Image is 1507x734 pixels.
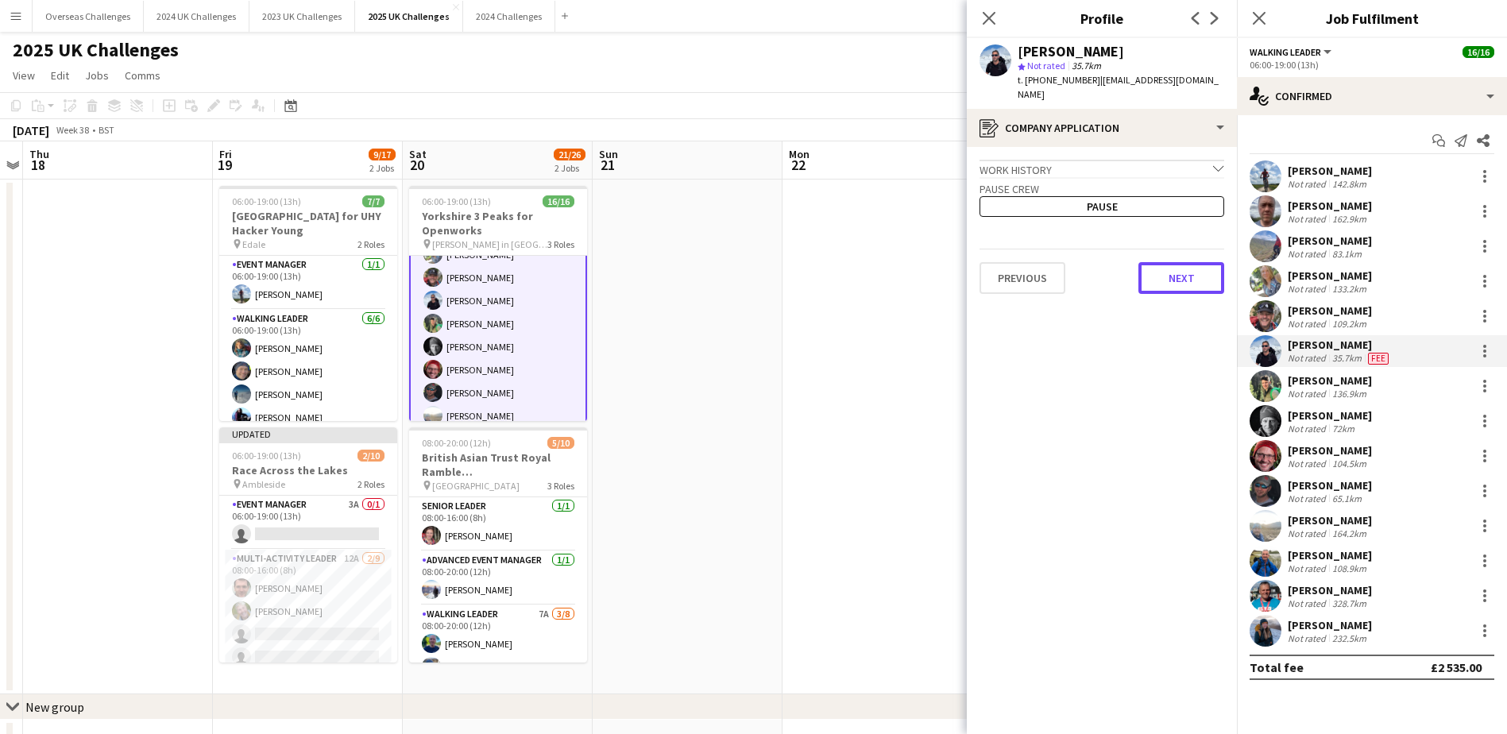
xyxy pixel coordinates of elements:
[597,156,618,174] span: 21
[144,1,249,32] button: 2024 UK Challenges
[118,65,167,86] a: Comms
[1329,632,1370,644] div: 232.5km
[33,1,144,32] button: Overseas Challenges
[1250,46,1334,58] button: Walking Leader
[1237,77,1507,115] div: Confirmed
[409,427,587,663] app-job-card: 08:00-20:00 (12h)5/10British Asian Trust Royal Ramble ([GEOGRAPHIC_DATA]) [GEOGRAPHIC_DATA]3 Role...
[1288,618,1372,632] div: [PERSON_NAME]
[1329,352,1365,365] div: 35.7km
[1288,632,1329,644] div: Not rated
[1368,353,1389,365] span: Fee
[1329,213,1370,225] div: 162.9km
[409,145,587,502] app-card-role: [PERSON_NAME][PERSON_NAME][PERSON_NAME][PERSON_NAME][PERSON_NAME][PERSON_NAME][PERSON_NAME][PERSO...
[407,156,427,174] span: 20
[357,478,384,490] span: 2 Roles
[1288,373,1372,388] div: [PERSON_NAME]
[219,256,397,310] app-card-role: Event Manager1/106:00-19:00 (13h)[PERSON_NAME]
[1288,388,1329,400] div: Not rated
[52,124,92,136] span: Week 38
[1250,46,1321,58] span: Walking Leader
[219,496,397,550] app-card-role: Event Manager3A0/106:00-19:00 (13h)
[432,480,520,492] span: [GEOGRAPHIC_DATA]
[1018,74,1219,100] span: | [EMAIL_ADDRESS][DOMAIN_NAME]
[1288,583,1372,597] div: [PERSON_NAME]
[1288,199,1372,213] div: [PERSON_NAME]
[1250,59,1494,71] div: 06:00-19:00 (13h)
[217,156,232,174] span: 19
[1329,423,1358,435] div: 72km
[219,186,397,421] app-job-card: 06:00-19:00 (13h)7/7[GEOGRAPHIC_DATA] for UHY Hacker Young Edale2 RolesEvent Manager1/106:00-19:0...
[99,124,114,136] div: BST
[219,209,397,238] h3: [GEOGRAPHIC_DATA] for UHY Hacker Young
[409,147,427,161] span: Sat
[369,149,396,160] span: 9/17
[1329,178,1370,190] div: 142.8km
[13,38,179,62] h1: 2025 UK Challenges
[1329,248,1365,260] div: 83.1km
[1288,164,1372,178] div: [PERSON_NAME]
[1288,478,1372,493] div: [PERSON_NAME]
[1068,60,1104,71] span: 35.7km
[409,450,587,479] h3: British Asian Trust Royal Ramble ([GEOGRAPHIC_DATA])
[85,68,109,83] span: Jobs
[219,463,397,477] h3: Race Across the Lakes
[1138,262,1224,294] button: Next
[1288,493,1329,504] div: Not rated
[1288,318,1329,330] div: Not rated
[13,68,35,83] span: View
[6,65,41,86] a: View
[1329,318,1370,330] div: 109.2km
[357,238,384,250] span: 2 Roles
[1288,248,1329,260] div: Not rated
[1288,527,1329,539] div: Not rated
[232,450,301,462] span: 06:00-19:00 (13h)
[422,195,491,207] span: 06:00-19:00 (13h)
[1288,213,1329,225] div: Not rated
[967,8,1237,29] h3: Profile
[1288,178,1329,190] div: Not rated
[1329,527,1370,539] div: 164.2km
[125,68,160,83] span: Comms
[409,209,587,238] h3: Yorkshire 3 Peaks for Openworks
[554,149,585,160] span: 21/26
[543,195,574,207] span: 16/16
[1018,74,1100,86] span: t. [PHONE_NUMBER]
[1288,562,1329,574] div: Not rated
[1288,423,1329,435] div: Not rated
[242,478,285,490] span: Ambleside
[1237,8,1507,29] h3: Job Fulfilment
[219,310,397,484] app-card-role: Walking Leader6/606:00-19:00 (13h)[PERSON_NAME][PERSON_NAME][PERSON_NAME][PERSON_NAME]
[980,196,1224,217] button: Pause
[1288,408,1372,423] div: [PERSON_NAME]
[1288,303,1372,318] div: [PERSON_NAME]
[219,147,232,161] span: Fri
[1329,283,1370,295] div: 133.2km
[219,427,397,440] div: Updated
[27,156,49,174] span: 18
[1018,44,1124,59] div: [PERSON_NAME]
[547,238,574,250] span: 3 Roles
[1431,659,1482,675] div: £2 535.00
[1288,597,1329,609] div: Not rated
[369,162,395,174] div: 2 Jobs
[409,186,587,421] div: 06:00-19:00 (13h)16/16Yorkshire 3 Peaks for Openworks [PERSON_NAME] in [GEOGRAPHIC_DATA]3 Roles[P...
[409,497,587,551] app-card-role: Senior Leader1/108:00-16:00 (8h)[PERSON_NAME]
[980,160,1224,177] div: Work history
[789,147,810,161] span: Mon
[357,450,384,462] span: 2/10
[1288,268,1372,283] div: [PERSON_NAME]
[786,156,810,174] span: 22
[1329,493,1365,504] div: 65.1km
[355,1,463,32] button: 2025 UK Challenges
[25,699,84,715] div: New group
[44,65,75,86] a: Edit
[1288,352,1329,365] div: Not rated
[1329,597,1370,609] div: 328.7km
[1288,548,1372,562] div: [PERSON_NAME]
[547,480,574,492] span: 3 Roles
[232,195,301,207] span: 06:00-19:00 (13h)
[29,147,49,161] span: Thu
[13,122,49,138] div: [DATE]
[1329,388,1370,400] div: 136.9km
[432,238,547,250] span: [PERSON_NAME] in [GEOGRAPHIC_DATA]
